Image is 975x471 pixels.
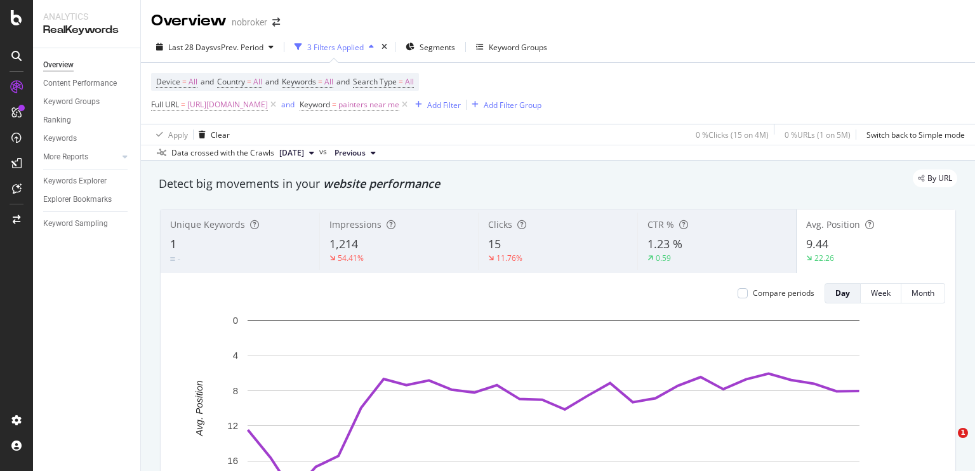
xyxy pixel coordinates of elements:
[958,428,968,438] span: 1
[318,76,322,87] span: =
[217,76,245,87] span: Country
[753,288,814,298] div: Compare periods
[43,217,108,230] div: Keyword Sampling
[233,385,238,396] text: 8
[156,76,180,87] span: Device
[336,76,350,87] span: and
[338,96,399,114] span: painters near me
[151,10,227,32] div: Overview
[43,95,100,109] div: Keyword Groups
[178,253,180,264] div: -
[488,218,512,230] span: Clicks
[43,132,131,145] a: Keywords
[43,58,131,72] a: Overview
[912,288,934,298] div: Month
[338,253,364,263] div: 54.41%
[329,145,381,161] button: Previous
[427,100,461,110] div: Add Filter
[282,76,316,87] span: Keywords
[272,18,280,27] div: arrow-right-arrow-left
[410,97,461,112] button: Add Filter
[168,42,213,53] span: Last 28 Days
[43,150,88,164] div: More Reports
[289,37,379,57] button: 3 Filters Applied
[335,147,366,159] span: Previous
[866,129,965,140] div: Switch back to Simple mode
[825,283,861,303] button: Day
[43,58,74,72] div: Overview
[399,76,403,87] span: =
[353,76,397,87] span: Search Type
[43,95,131,109] a: Keyword Groups
[281,99,295,110] div: and
[656,253,671,263] div: 0.59
[43,132,77,145] div: Keywords
[43,193,131,206] a: Explorer Bookmarks
[43,77,131,90] a: Content Performance
[307,42,364,53] div: 3 Filters Applied
[489,42,547,53] div: Keyword Groups
[170,218,245,230] span: Unique Keywords
[814,253,834,263] div: 22.26
[379,41,390,53] div: times
[253,73,262,91] span: All
[43,175,107,188] div: Keywords Explorer
[329,236,358,251] span: 1,214
[170,236,176,251] span: 1
[806,236,828,251] span: 9.44
[227,420,238,431] text: 12
[189,73,197,91] span: All
[43,175,131,188] a: Keywords Explorer
[281,98,295,110] button: and
[151,99,179,110] span: Full URL
[420,42,455,53] span: Segments
[484,100,541,110] div: Add Filter Group
[467,97,541,112] button: Add Filter Group
[211,129,230,140] div: Clear
[806,218,860,230] span: Avg. Position
[247,76,251,87] span: =
[927,175,952,182] span: By URL
[300,99,330,110] span: Keyword
[324,73,333,91] span: All
[319,146,329,157] span: vs
[488,236,501,251] span: 15
[194,380,204,436] text: Avg. Position
[43,150,119,164] a: More Reports
[835,288,850,298] div: Day
[233,350,238,361] text: 4
[43,77,117,90] div: Content Performance
[43,23,130,37] div: RealKeywords
[201,76,214,87] span: and
[332,99,336,110] span: =
[233,315,238,326] text: 0
[43,114,131,127] a: Ranking
[43,10,130,23] div: Analytics
[696,129,769,140] div: 0 % Clicks ( 15 on 4M )
[213,42,263,53] span: vs Prev. Period
[171,147,274,159] div: Data crossed with the Crawls
[227,455,238,466] text: 16
[647,218,674,230] span: CTR %
[913,169,957,187] div: legacy label
[187,96,268,114] span: [URL][DOMAIN_NAME]
[194,124,230,145] button: Clear
[405,73,414,91] span: All
[871,288,891,298] div: Week
[901,283,945,303] button: Month
[168,129,188,140] div: Apply
[182,76,187,87] span: =
[496,253,522,263] div: 11.76%
[785,129,851,140] div: 0 % URLs ( 1 on 5M )
[279,147,304,159] span: 2025 Sep. 1st
[861,124,965,145] button: Switch back to Simple mode
[170,257,175,261] img: Equal
[932,428,962,458] iframe: Intercom live chat
[401,37,460,57] button: Segments
[43,193,112,206] div: Explorer Bookmarks
[43,114,71,127] div: Ranking
[181,99,185,110] span: =
[274,145,319,161] button: [DATE]
[471,37,552,57] button: Keyword Groups
[232,16,267,29] div: nobroker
